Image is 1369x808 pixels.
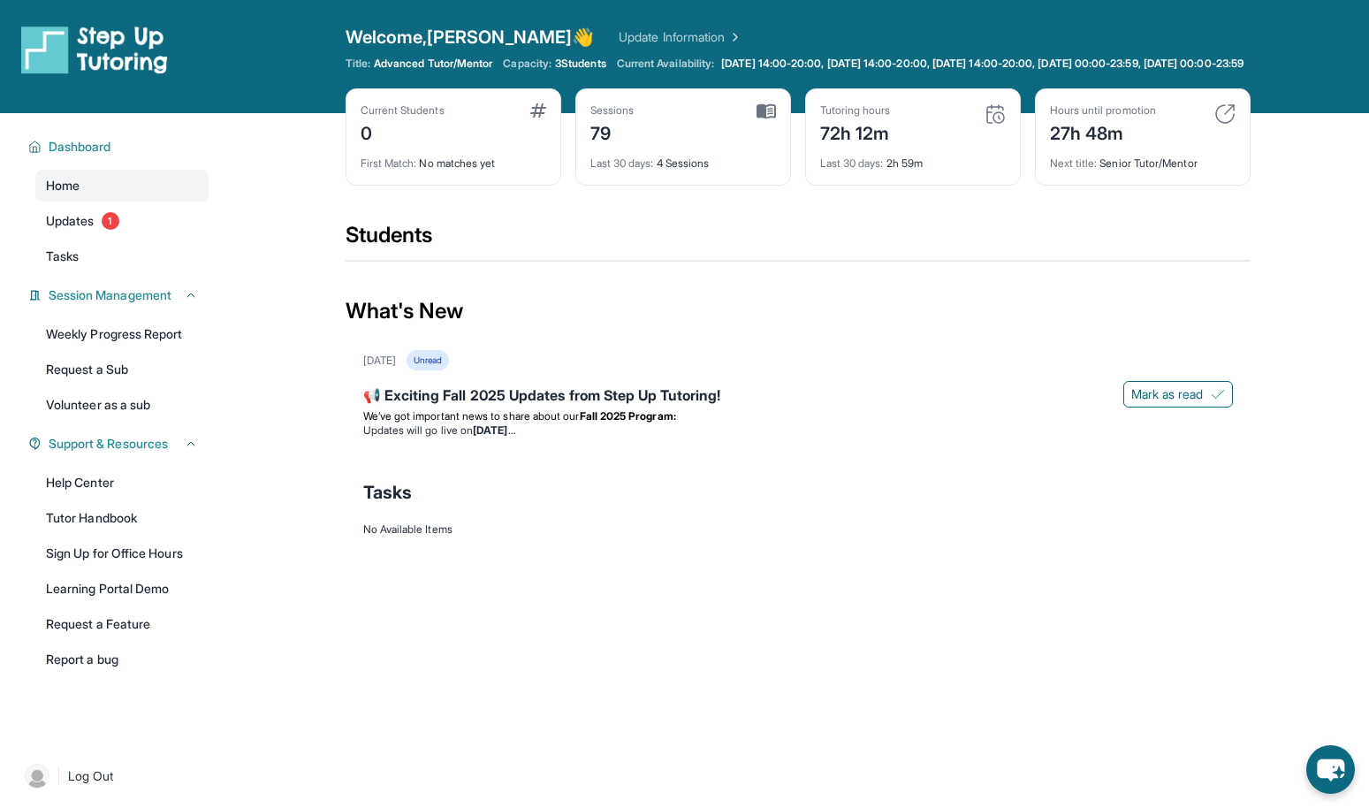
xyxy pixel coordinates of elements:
[1211,387,1225,401] img: Mark as read
[530,103,546,118] img: card
[820,156,884,170] span: Last 30 days :
[590,156,654,170] span: Last 30 days :
[35,502,209,534] a: Tutor Handbook
[35,608,209,640] a: Request a Feature
[346,221,1251,260] div: Students
[35,170,209,202] a: Home
[35,318,209,350] a: Weekly Progress Report
[617,57,714,71] span: Current Availability:
[42,435,198,453] button: Support & Resources
[46,177,80,194] span: Home
[1306,745,1355,794] button: chat-button
[363,385,1233,409] div: 📢 Exciting Fall 2025 Updates from Step Up Tutoring!
[18,757,209,796] a: |Log Out
[361,118,445,146] div: 0
[1050,146,1236,171] div: Senior Tutor/Mentor
[1050,156,1098,170] span: Next title :
[590,118,635,146] div: 79
[49,435,168,453] span: Support & Resources
[346,272,1251,350] div: What's New
[35,537,209,569] a: Sign Up for Office Hours
[580,409,676,423] strong: Fall 2025 Program:
[1123,381,1233,408] button: Mark as read
[361,146,546,171] div: No matches yet
[619,28,742,46] a: Update Information
[49,138,111,156] span: Dashboard
[820,146,1006,171] div: 2h 59m
[555,57,606,71] span: 3 Students
[374,57,492,71] span: Advanced Tutor/Mentor
[49,286,171,304] span: Session Management
[102,212,119,230] span: 1
[407,350,449,370] div: Unread
[35,644,209,675] a: Report a bug
[503,57,551,71] span: Capacity:
[35,354,209,385] a: Request a Sub
[346,57,370,71] span: Title:
[42,286,198,304] button: Session Management
[363,354,396,368] div: [DATE]
[35,467,209,499] a: Help Center
[361,103,445,118] div: Current Students
[363,522,1233,537] div: No Available Items
[725,28,742,46] img: Chevron Right
[1131,385,1204,403] span: Mark as read
[718,57,1247,71] a: [DATE] 14:00-20:00, [DATE] 14:00-20:00, [DATE] 14:00-20:00, [DATE] 00:00-23:59, [DATE] 00:00-23:59
[35,240,209,272] a: Tasks
[473,423,514,437] strong: [DATE]
[35,205,209,237] a: Updates1
[25,764,49,789] img: user-img
[46,248,79,265] span: Tasks
[57,766,61,787] span: |
[590,103,635,118] div: Sessions
[68,767,114,785] span: Log Out
[346,25,595,50] span: Welcome, [PERSON_NAME] 👋
[757,103,776,119] img: card
[1050,118,1156,146] div: 27h 48m
[361,156,417,170] span: First Match :
[1050,103,1156,118] div: Hours until promotion
[363,480,412,505] span: Tasks
[21,25,168,74] img: logo
[42,138,198,156] button: Dashboard
[35,389,209,421] a: Volunteer as a sub
[363,423,1233,438] li: Updates will go live on
[820,103,891,118] div: Tutoring hours
[363,409,580,423] span: We’ve got important news to share about our
[35,573,209,605] a: Learning Portal Demo
[590,146,776,171] div: 4 Sessions
[721,57,1244,71] span: [DATE] 14:00-20:00, [DATE] 14:00-20:00, [DATE] 14:00-20:00, [DATE] 00:00-23:59, [DATE] 00:00-23:59
[985,103,1006,125] img: card
[1214,103,1236,125] img: card
[820,118,891,146] div: 72h 12m
[46,212,95,230] span: Updates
